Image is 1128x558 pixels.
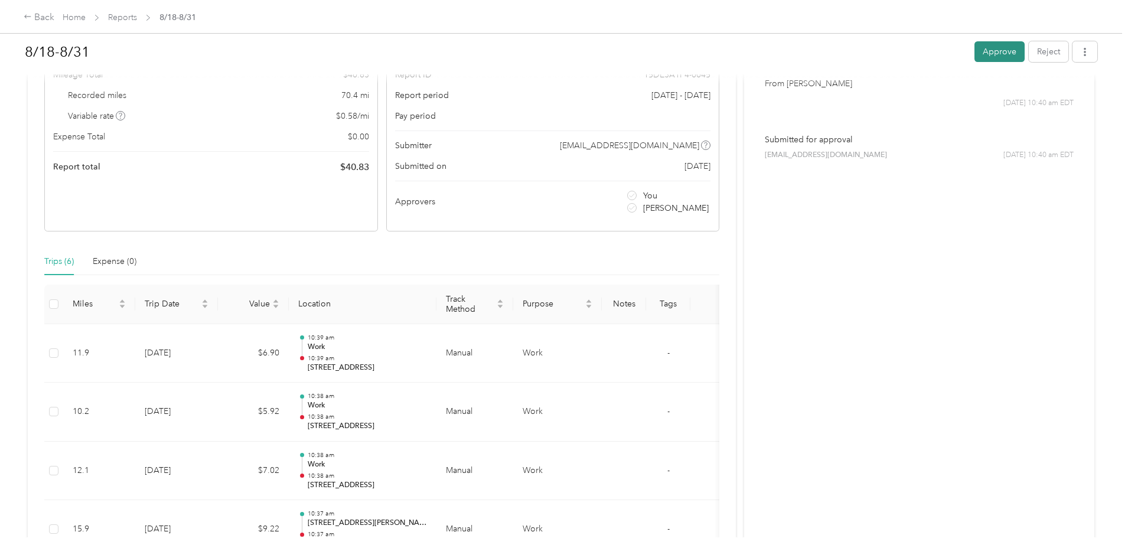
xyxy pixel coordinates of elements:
p: Work [308,342,427,353]
span: $ 0.00 [348,130,369,143]
span: Pay period [395,110,436,122]
span: [DATE] [684,160,710,172]
span: caret-up [201,298,208,305]
span: caret-up [497,298,504,305]
p: 10:38 am [308,451,427,459]
p: 10:39 am [308,354,427,363]
span: [DATE] 10:40 am EDT [1003,98,1074,109]
span: caret-up [119,298,126,305]
p: 10:38 am [308,413,427,421]
p: From [PERSON_NAME] [765,77,1074,90]
p: [STREET_ADDRESS] [308,421,427,432]
span: Value [227,299,270,309]
span: Variable rate [68,110,126,122]
td: [DATE] [135,383,218,442]
div: Back [24,11,54,25]
p: 10:37 am [308,510,427,518]
th: Tags [646,285,690,324]
p: 10:37 am [308,530,427,539]
span: Expense Total [53,130,105,143]
span: [EMAIL_ADDRESS][DOMAIN_NAME] [765,150,887,161]
span: Submitter [395,139,432,152]
th: Purpose [513,285,602,324]
span: caret-down [585,303,592,310]
span: Report total [53,161,100,173]
span: Recorded miles [68,89,126,102]
td: Manual [436,442,513,501]
span: caret-down [497,303,504,310]
span: 70.4 mi [341,89,369,102]
td: $7.02 [218,442,289,501]
td: $6.90 [218,324,289,383]
h1: 8/18-8/31 [25,38,966,66]
th: Location [289,285,436,324]
td: $5.92 [218,383,289,442]
span: Submitted on [395,160,446,172]
span: Miles [73,299,116,309]
iframe: Everlance-gr Chat Button Frame [1062,492,1128,558]
button: Approve [974,41,1025,62]
td: 11.9 [63,324,135,383]
p: Work [308,400,427,411]
p: 10:39 am [308,334,427,342]
th: Trip Date [135,285,218,324]
span: caret-down [201,303,208,310]
th: Track Method [436,285,513,324]
span: caret-down [119,303,126,310]
td: Manual [436,324,513,383]
span: You [643,190,657,202]
td: [DATE] [135,324,218,383]
a: Home [63,12,86,22]
span: 8/18-8/31 [159,11,196,24]
td: Work [513,383,602,442]
div: Trips (6) [44,255,74,268]
span: [DATE] 10:40 am EDT [1003,150,1074,161]
span: - [667,406,670,416]
p: 10:38 am [308,472,427,480]
span: [EMAIL_ADDRESS][DOMAIN_NAME] [560,139,699,152]
button: Reject [1029,41,1068,62]
span: Approvers [395,195,435,208]
p: [STREET_ADDRESS] [308,480,427,491]
td: Manual [436,383,513,442]
td: [DATE] [135,442,218,501]
span: Purpose [523,299,583,309]
td: 10.2 [63,383,135,442]
span: $ 0.58 / mi [336,110,369,122]
span: - [667,524,670,534]
span: Report period [395,89,449,102]
span: caret-up [272,298,279,305]
div: Expense (0) [93,255,136,268]
p: Submitted for approval [765,133,1074,146]
th: Miles [63,285,135,324]
span: caret-down [272,303,279,310]
th: Notes [602,285,646,324]
span: [PERSON_NAME] [643,202,709,214]
a: Reports [108,12,137,22]
td: Work [513,442,602,501]
td: 12.1 [63,442,135,501]
span: Trip Date [145,299,199,309]
p: [STREET_ADDRESS] [308,363,427,373]
td: Work [513,324,602,383]
p: Work [308,459,427,470]
p: [STREET_ADDRESS][PERSON_NAME] [308,518,427,528]
p: 10:38 am [308,392,427,400]
th: Value [218,285,289,324]
span: Track Method [446,294,494,314]
span: - [667,348,670,358]
span: $ 40.83 [340,160,369,174]
span: [DATE] - [DATE] [651,89,710,102]
span: - [667,465,670,475]
span: caret-up [585,298,592,305]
